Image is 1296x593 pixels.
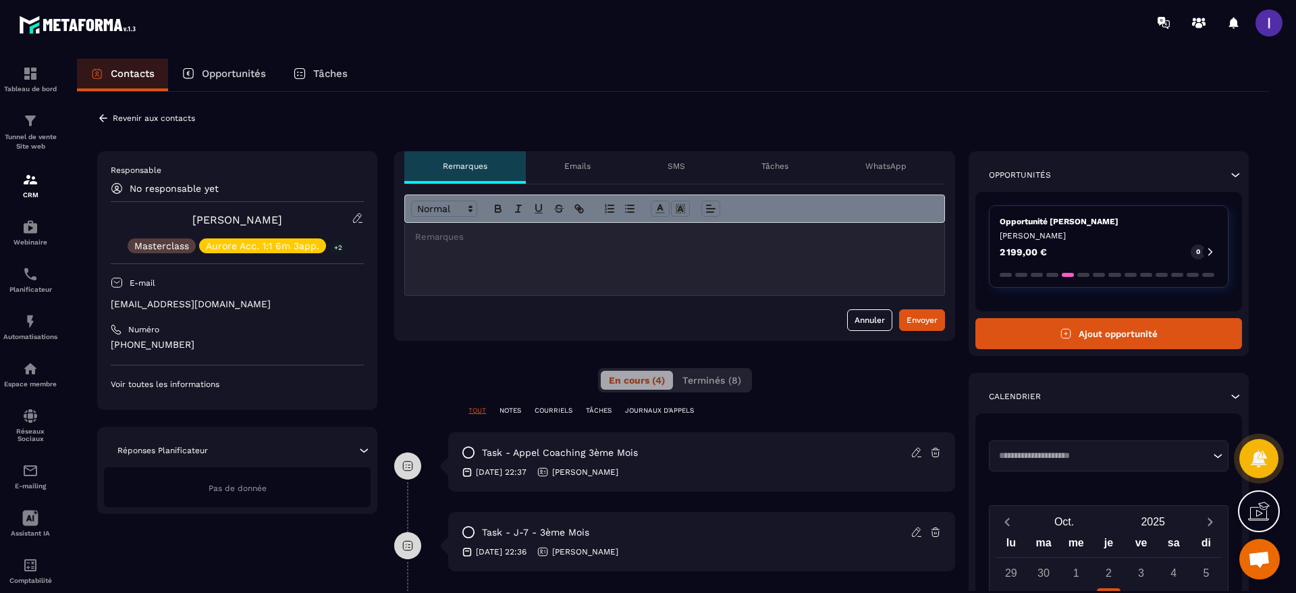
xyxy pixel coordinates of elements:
p: Assistant IA [3,530,57,537]
p: 0 [1196,247,1200,257]
p: [EMAIL_ADDRESS][DOMAIN_NAME] [111,298,364,311]
img: automations [22,361,38,377]
a: formationformationCRM [3,161,57,209]
p: Contacts [111,68,155,80]
div: ma [1027,534,1060,557]
button: Previous month [995,513,1020,531]
p: Revenir aux contacts [113,113,195,123]
button: En cours (4) [601,371,673,390]
p: [PERSON_NAME] [1000,230,1218,241]
a: automationsautomationsWebinaire [3,209,57,256]
div: di [1190,534,1222,557]
p: Aurore Acc. 1:1 6m 3app. [206,241,319,251]
div: 4 [1162,561,1185,585]
input: Search for option [994,449,1210,463]
a: emailemailE-mailing [3,453,57,500]
button: Next month [1197,513,1222,531]
p: SMS [668,161,685,172]
span: Pas de donnée [209,484,267,493]
p: Tunnel de vente Site web [3,132,57,151]
img: email [22,463,38,479]
div: 5 [1194,561,1218,585]
p: E-mailing [3,482,57,490]
p: Tâches [313,68,348,80]
p: Comptabilité [3,577,57,584]
img: scheduler [22,266,38,282]
a: social-networksocial-networkRéseaux Sociaux [3,398,57,453]
p: Espace membre [3,380,57,388]
p: Planificateur [3,286,57,293]
p: +2 [329,240,347,255]
p: NOTES [500,406,521,415]
div: sa [1158,534,1190,557]
a: formationformationTableau de bord [3,55,57,103]
img: automations [22,219,38,235]
img: logo [19,12,140,37]
p: [PHONE_NUMBER] [111,338,364,351]
p: TOUT [468,406,486,415]
span: En cours (4) [609,375,665,386]
p: Réseaux Sociaux [3,428,57,442]
div: 1 [1064,561,1088,585]
a: Contacts [77,59,168,91]
img: formation [22,172,38,188]
img: social-network [22,408,38,424]
div: lu [995,534,1027,557]
p: Opportunités [202,68,266,80]
button: Annuler [847,309,892,331]
p: E-mail [130,278,155,288]
a: Opportunités [168,59,279,91]
p: Responsable [111,165,364,176]
p: Webinaire [3,238,57,246]
div: je [1092,534,1125,557]
p: Calendrier [989,391,1041,402]
p: [PERSON_NAME] [552,467,618,478]
p: Tableau de bord [3,85,57,93]
img: formation [22,66,38,82]
p: Voir toutes les informations [111,379,364,390]
a: formationformationTunnel de vente Site web [3,103,57,161]
button: Ajout opportunité [975,318,1242,349]
p: Masterclass [134,241,189,251]
div: ve [1125,534,1157,557]
img: accountant [22,557,38,573]
p: [DATE] 22:36 [476,546,526,557]
div: 3 [1129,561,1153,585]
p: Tâches [761,161,788,172]
p: CRM [3,191,57,199]
a: schedulerschedulerPlanificateur [3,256,57,303]
p: No responsable yet [130,183,219,194]
div: 30 [1032,561,1056,585]
button: Terminés (8) [674,371,749,390]
p: Opportunités [989,170,1051,180]
p: [DATE] 22:37 [476,467,526,478]
p: [PERSON_NAME] [552,546,618,557]
p: task - J-7 - 3ème mois [482,526,589,539]
div: me [1060,534,1092,557]
button: Open months overlay [1020,510,1109,534]
button: Envoyer [899,309,945,331]
p: Emails [564,161,591,172]
img: automations [22,313,38,330]
p: TÂCHES [586,406,612,415]
div: Search for option [989,440,1228,471]
p: Automatisations [3,333,57,340]
p: Numéro [128,324,159,335]
p: task - Appel coaching 3ème mois [482,446,638,459]
div: Envoyer [907,313,938,327]
p: Opportunité [PERSON_NAME] [1000,216,1218,227]
span: Terminés (8) [682,375,741,386]
a: automationsautomationsEspace membre [3,351,57,398]
a: Tâches [279,59,361,91]
p: JOURNAUX D'APPELS [625,406,694,415]
p: Remarques [443,161,487,172]
a: [PERSON_NAME] [192,213,282,226]
div: 29 [999,561,1023,585]
p: Réponses Planificateur [117,445,208,456]
p: WhatsApp [865,161,907,172]
p: COURRIELS [535,406,572,415]
p: 2 199,00 € [1000,247,1047,257]
img: formation [22,113,38,129]
a: automationsautomationsAutomatisations [3,303,57,351]
div: 2 [1097,561,1120,585]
